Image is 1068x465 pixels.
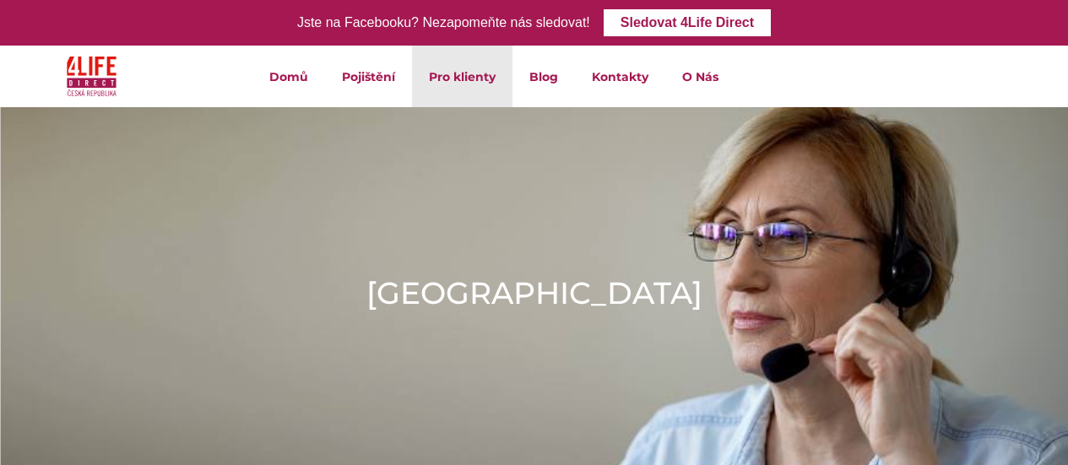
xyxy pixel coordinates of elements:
[366,272,702,314] h1: [GEOGRAPHIC_DATA]
[604,9,771,36] a: Sledovat 4Life Direct
[67,52,117,100] img: 4Life Direct Česká republika logo
[252,46,325,107] a: Domů
[512,46,575,107] a: Blog
[575,46,665,107] a: Kontakty
[297,11,590,35] div: Jste na Facebooku? Nezapomeňte nás sledovat!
